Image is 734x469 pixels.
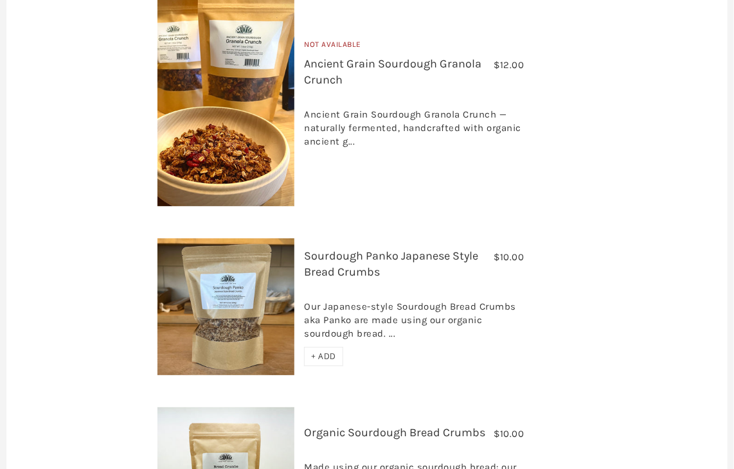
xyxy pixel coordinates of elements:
span: $12.00 [494,59,524,71]
span: $10.00 [494,251,524,263]
a: Ancient Grain Sourdough Granola Crunch [304,57,481,87]
a: Sourdough Panko Japanese Style Bread Crumbs [304,249,478,279]
img: Sourdough Panko Japanese Style Bread Crumbs [157,238,294,375]
div: Not Available [304,39,524,56]
span: + ADD [311,351,336,362]
div: + ADD [304,347,343,366]
span: $10.00 [494,428,524,439]
a: Organic Sourdough Bread Crumbs [304,425,485,439]
div: Ancient Grain Sourdough Granola Crunch — naturally fermented, handcrafted with organic ancient g... [304,94,524,155]
div: Our Japanese-style Sourdough Bread Crumbs aka Panko are made using our organic sourdough bread. ... [304,287,524,347]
